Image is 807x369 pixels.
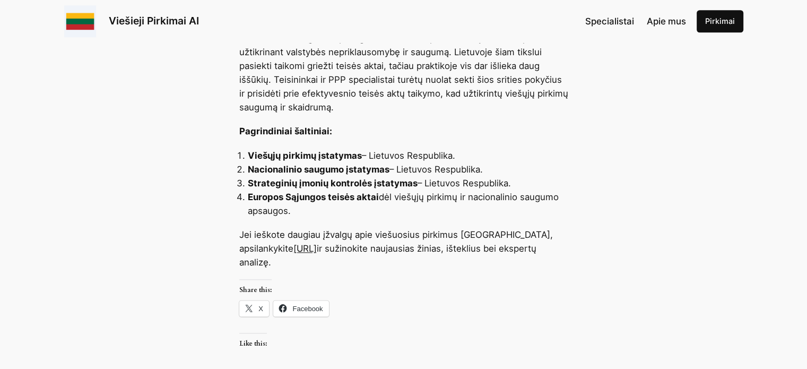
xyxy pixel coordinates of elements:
h3: Like this: [239,333,267,347]
strong: Europos Sąjungos teisės aktai [248,192,379,202]
a: Specialistai [585,14,634,28]
li: – Lietuvos Respublika. [248,176,568,190]
p: Jei ieškote daugiau įžvalgų apie viešuosius pirkimus [GEOGRAPHIC_DATA], apsilankykite ir sužinoki... [239,228,568,269]
a: [URL] [293,243,317,254]
nav: Navigation [585,14,686,28]
p: Nacionalinio saugumo apsauga viešuosiuose pirkimuose yra būtina priemonė, užtikrinant valstybės n... [239,31,568,114]
span: Facebook [292,305,323,313]
strong: Nacionalinio saugumo įstatymas [248,164,389,175]
span: X [258,305,263,313]
a: Pirkimai [697,10,743,32]
a: X [239,301,269,316]
a: Facebook [273,301,329,316]
span: Apie mus [647,16,686,27]
li: dėl viešųjų pirkimų ir nacionalinio saugumo apsaugos. [248,190,568,218]
a: Viešieji Pirkimai AI [109,14,199,27]
img: Viešieji pirkimai logo [64,5,96,37]
li: – Lietuvos Respublika. [248,162,568,176]
span: Specialistai [585,16,634,27]
h3: Share this: [239,279,272,294]
strong: Viešųjų pirkimų įstatymas [248,150,362,161]
strong: Strateginių įmonių kontrolės įstatymas [248,178,418,188]
a: Apie mus [647,14,686,28]
strong: Pagrindiniai šaltiniai: [239,126,332,136]
li: – Lietuvos Respublika. [248,149,568,162]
